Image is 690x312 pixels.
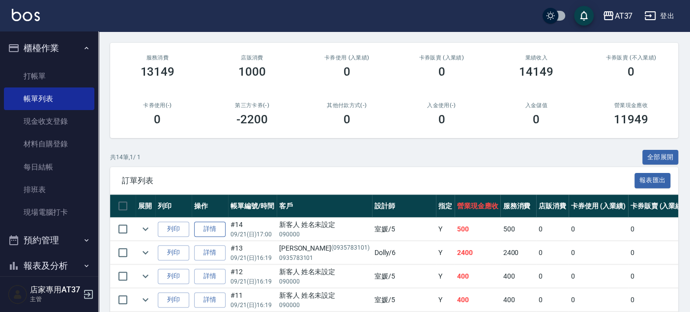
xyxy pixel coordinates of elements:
[536,218,569,241] td: 0
[372,265,436,288] td: 室媛 /5
[4,227,94,253] button: 預約管理
[4,133,94,155] a: 材料自購登錄
[372,218,436,241] td: 室媛 /5
[4,156,94,178] a: 每日結帳
[634,175,671,185] a: 報表匯出
[236,113,268,126] h3: -2200
[455,195,501,218] th: 營業現金應收
[138,245,153,260] button: expand row
[500,265,536,288] td: 400
[436,288,455,312] td: Y
[122,176,634,186] span: 訂單列表
[30,285,80,295] h5: 店家專用AT37
[217,102,288,109] h2: 第三方卡券(-)
[455,265,501,288] td: 400
[311,55,382,61] h2: 卡券使用 (入業績)
[501,102,572,109] h2: 入金儲值
[501,55,572,61] h2: 業績收入
[614,10,632,22] div: AT37
[536,265,569,288] td: 0
[238,65,266,79] h3: 1000
[279,254,370,262] p: 0935783101
[536,241,569,264] td: 0
[158,269,189,284] button: 列印
[436,265,455,288] td: Y
[436,241,455,264] td: Y
[192,195,228,218] th: 操作
[372,195,436,218] th: 設計師
[158,222,189,237] button: 列印
[4,201,94,224] a: 現場電腦打卡
[217,55,288,61] h2: 店販消費
[372,241,436,264] td: Dolly /6
[158,292,189,308] button: 列印
[228,265,277,288] td: #12
[500,288,536,312] td: 400
[614,113,648,126] h3: 11949
[4,110,94,133] a: 現金收支登錄
[279,220,370,230] div: 新客人 姓名未設定
[569,195,628,218] th: 卡券使用 (入業績)
[536,195,569,218] th: 店販消費
[140,65,174,79] h3: 13149
[372,288,436,312] td: 室媛 /5
[158,245,189,260] button: 列印
[595,102,666,109] h2: 營業現金應收
[230,230,274,239] p: 09/21 (日) 17:00
[628,265,688,288] td: 0
[194,222,226,237] a: 詳情
[455,218,501,241] td: 500
[228,241,277,264] td: #13
[406,55,477,61] h2: 卡券販賣 (入業績)
[4,178,94,201] a: 排班表
[230,254,274,262] p: 09/21 (日) 16:19
[569,218,628,241] td: 0
[279,277,370,286] p: 090000
[122,55,193,61] h3: 服務消費
[455,288,501,312] td: 400
[4,35,94,61] button: 櫃檯作業
[4,87,94,110] a: 帳單列表
[628,288,688,312] td: 0
[634,173,671,188] button: 報表匯出
[574,6,594,26] button: save
[8,284,28,304] img: Person
[599,6,636,26] button: AT37
[344,65,350,79] h3: 0
[194,245,226,260] a: 詳情
[110,153,141,162] p: 共 14 筆, 1 / 1
[438,65,445,79] h3: 0
[519,65,553,79] h3: 14149
[595,55,666,61] h2: 卡券販賣 (不入業績)
[230,277,274,286] p: 09/21 (日) 16:19
[4,65,94,87] a: 打帳單
[279,290,370,301] div: 新客人 姓名未設定
[4,253,94,279] button: 報表及分析
[279,267,370,277] div: 新客人 姓名未設定
[569,265,628,288] td: 0
[500,195,536,218] th: 服務消費
[533,113,540,126] h3: 0
[228,218,277,241] td: #14
[136,195,155,218] th: 展開
[155,195,192,218] th: 列印
[642,150,679,165] button: 全部展開
[138,222,153,236] button: expand row
[628,241,688,264] td: 0
[122,102,193,109] h2: 卡券使用(-)
[455,241,501,264] td: 2400
[500,241,536,264] td: 2400
[138,269,153,284] button: expand row
[30,295,80,304] p: 主管
[628,218,688,241] td: 0
[154,113,161,126] h3: 0
[138,292,153,307] button: expand row
[228,288,277,312] td: #11
[230,301,274,310] p: 09/21 (日) 16:19
[628,65,634,79] h3: 0
[436,218,455,241] td: Y
[628,195,688,218] th: 卡券販賣 (入業績)
[344,113,350,126] h3: 0
[228,195,277,218] th: 帳單編號/時間
[12,9,40,21] img: Logo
